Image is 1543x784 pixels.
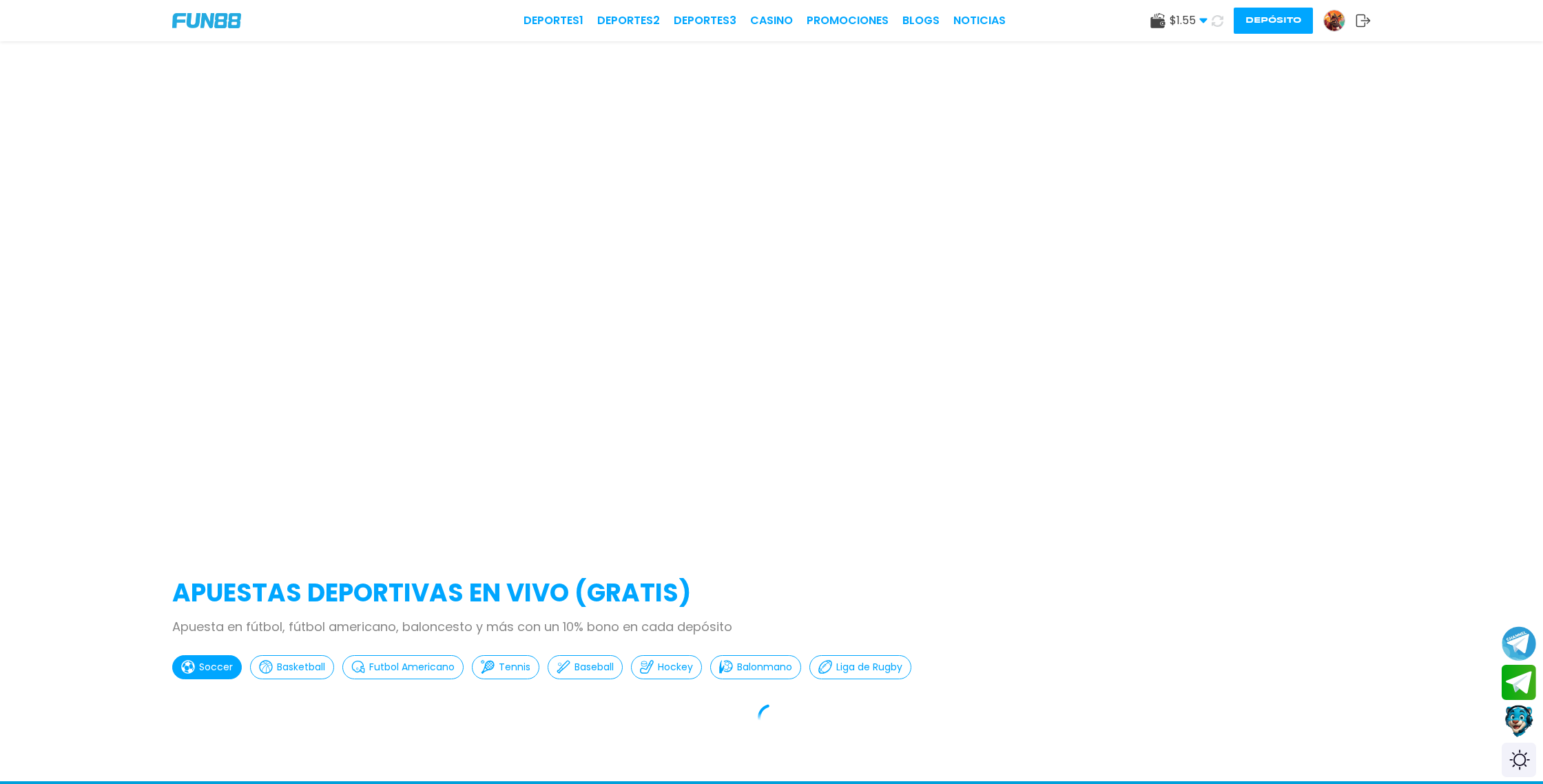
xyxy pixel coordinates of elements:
[658,660,693,674] p: Hockey
[710,655,801,679] button: Balonmano
[172,655,242,679] button: Soccer
[199,660,233,674] p: Soccer
[1170,12,1208,29] span: $ 1.55
[524,12,583,29] a: Deportes1
[574,660,614,674] p: Baseball
[953,12,1006,29] a: NOTICIAS
[172,575,1371,612] h2: APUESTAS DEPORTIVAS EN VIVO (gratis)
[597,12,660,29] a: Deportes2
[631,655,702,679] button: Hockey
[750,12,793,29] a: CASINO
[674,12,736,29] a: Deportes3
[250,655,334,679] button: Basketball
[277,660,325,674] p: Basketball
[369,660,455,674] p: Futbol Americano
[807,12,889,29] a: Promociones
[548,655,623,679] button: Baseball
[172,617,1371,636] p: Apuesta en fútbol, fútbol americano, baloncesto y más con un 10% bono en cada depósito
[172,13,241,28] img: Company Logo
[1502,703,1536,739] button: Contact customer service
[1234,8,1313,34] button: Depósito
[737,660,792,674] p: Balonmano
[1502,626,1536,661] button: Join telegram channel
[1324,10,1345,31] img: Avatar
[1502,743,1536,777] div: Switch theme
[1323,10,1356,32] a: Avatar
[902,12,940,29] a: BLOGS
[472,655,539,679] button: Tennis
[1502,665,1536,701] button: Join telegram
[809,655,911,679] button: Liga de Rugby
[499,660,530,674] p: Tennis
[342,655,464,679] button: Futbol Americano
[836,660,902,674] p: Liga de Rugby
